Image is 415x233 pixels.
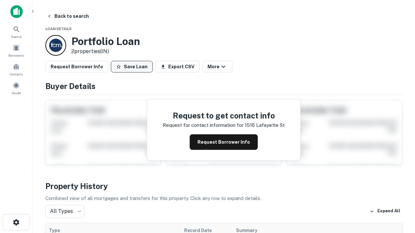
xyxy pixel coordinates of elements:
img: capitalize-icon.png [10,5,23,18]
a: Search [2,23,30,40]
h4: Buyer Details [45,80,402,92]
p: 1516 lafayette st [245,121,285,129]
span: Search [11,34,22,39]
h4: Property History [45,180,402,192]
span: Saved [12,90,21,95]
p: Combined view of all mortgages and transfers for this property. Click any row to expand details. [45,194,402,202]
a: Contacts [2,61,30,78]
button: Request Borrower Info [190,134,258,150]
div: All Types [45,205,84,218]
span: Contacts [10,72,23,77]
button: More [202,61,232,72]
span: Borrowers [8,53,24,58]
h4: Request to get contact info [163,110,285,121]
button: Export CSV [155,61,200,72]
p: Request for contact information for [163,121,243,129]
button: Save Loan [111,61,153,72]
p: 2 properties (IN) [71,48,140,55]
span: Loan Details [45,27,72,31]
a: Borrowers [2,42,30,59]
h3: Portfolio Loan [71,35,140,48]
iframe: Chat Widget [383,181,415,212]
button: Back to search [44,10,91,22]
a: Saved [2,79,30,97]
button: Request Borrower Info [45,61,108,72]
button: Expand All [368,206,402,216]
